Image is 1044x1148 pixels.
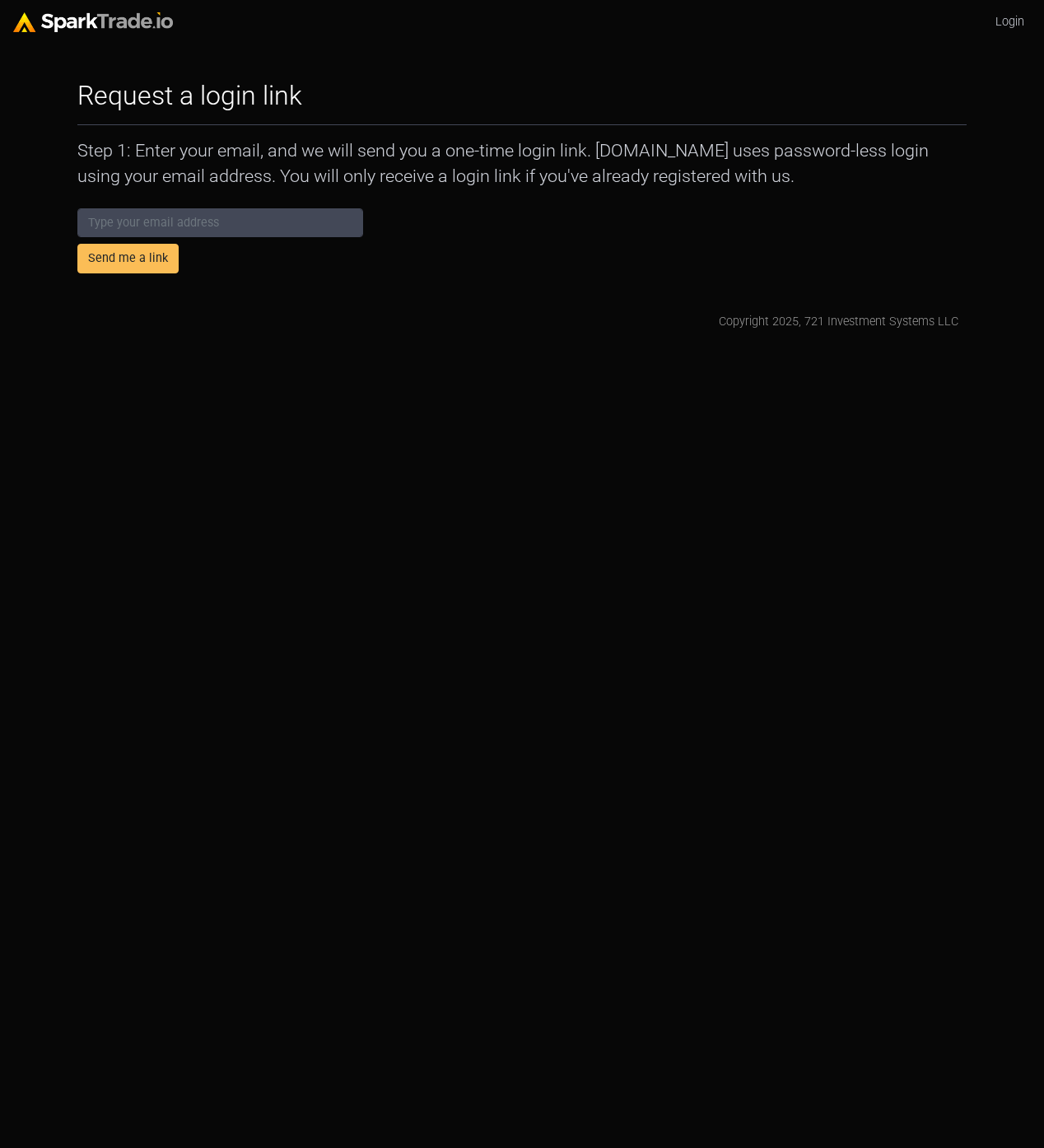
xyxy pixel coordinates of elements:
div: Copyright 2025, 721 Investment Systems LLC [719,313,958,331]
input: Type your email address [77,208,363,238]
img: sparktrade.png [13,12,173,32]
a: Login [989,7,1031,38]
button: Send me a link [77,244,179,273]
p: Step 1: Enter your email, and we will send you a one-time login link. [DOMAIN_NAME] uses password... [77,138,967,188]
h2: Request a login link [77,80,302,111]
